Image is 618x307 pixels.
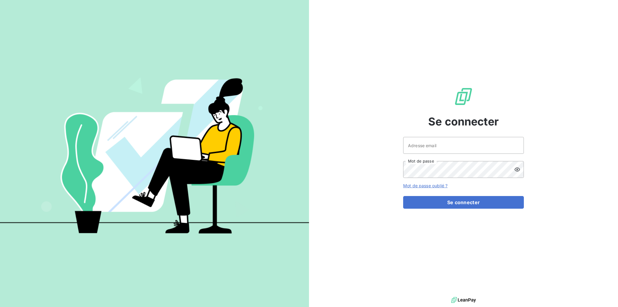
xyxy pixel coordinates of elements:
[428,113,499,130] span: Se connecter
[403,196,524,209] button: Se connecter
[403,183,448,188] a: Mot de passe oublié ?
[403,137,524,154] input: placeholder
[454,87,473,106] img: Logo LeanPay
[451,296,476,305] img: logo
